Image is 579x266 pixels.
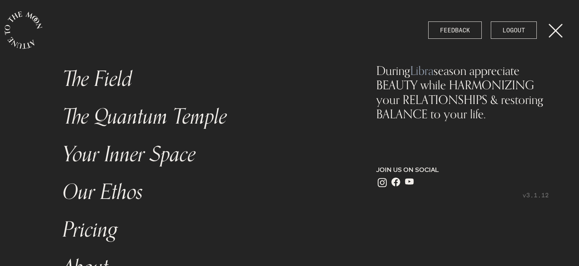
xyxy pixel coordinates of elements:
a: Our Ethos [58,173,348,211]
a: LOGOUT [491,21,537,39]
a: Your Inner Space [58,136,348,173]
a: The Field [58,60,348,98]
p: JOIN US ON SOCIAL [376,165,549,174]
div: During season appreciate BEAUTY while HARMONIZING your RELATIONSHIPS & restoring BALANCE to your ... [376,63,549,121]
a: The Quantum Temple [58,98,348,136]
span: Libra [410,63,433,78]
span: FEEDBACK [440,26,470,35]
button: FEEDBACK [428,21,482,39]
p: v3.1.12 [376,191,549,200]
a: Pricing [58,211,348,249]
